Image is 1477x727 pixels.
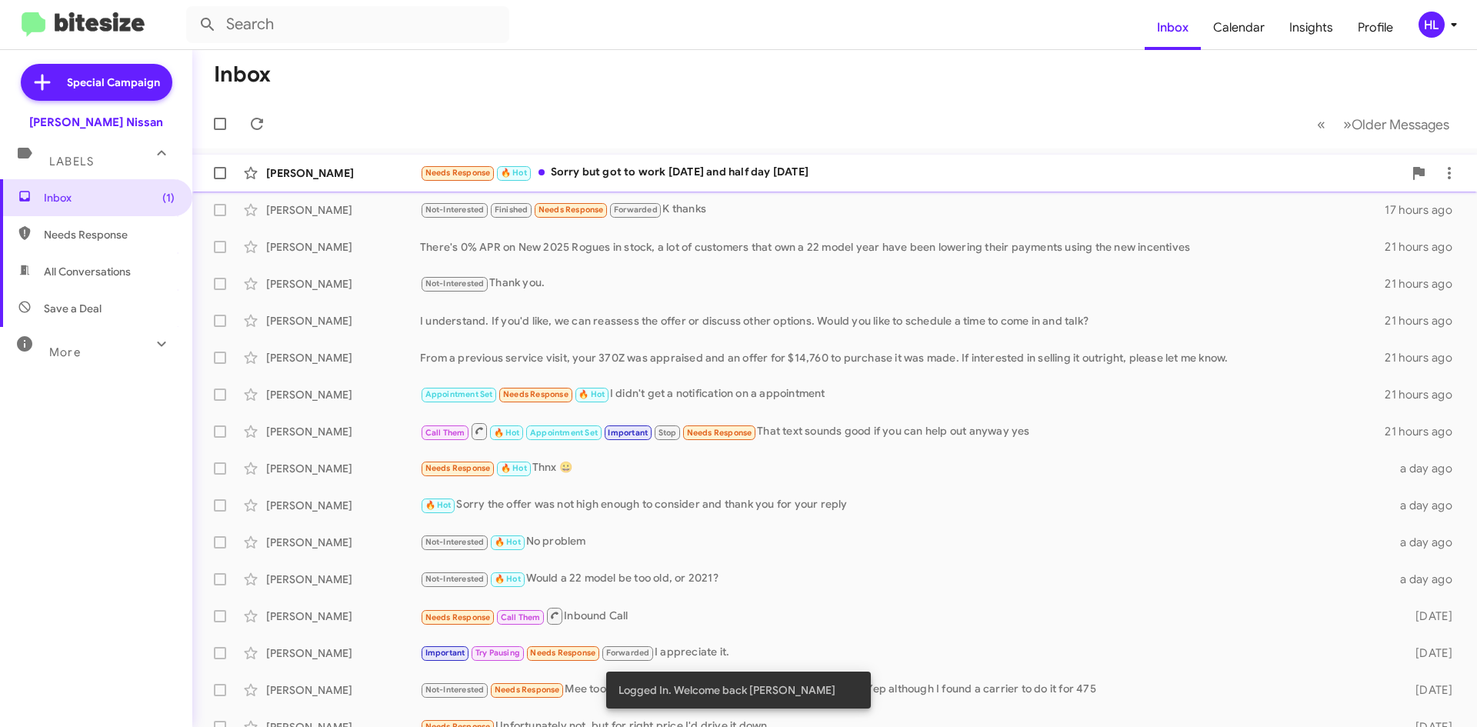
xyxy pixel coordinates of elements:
[266,276,420,292] div: [PERSON_NAME]
[610,203,661,218] span: Forwarded
[420,201,1385,218] div: K thanks
[266,572,420,587] div: [PERSON_NAME]
[425,389,493,399] span: Appointment Set
[420,681,1391,699] div: Mee too! I love those cars too! I hope it makes a comeback. Yep although I found a carrier to do ...
[420,313,1385,328] div: I understand. If you'd like, we can reassess the offer or discuss other options. Would you like t...
[420,350,1385,365] div: From a previous service visit, your 370Z was appraised and an offer for $14,760 to purchase it wa...
[266,350,420,365] div: [PERSON_NAME]
[420,606,1391,625] div: Inbound Call
[266,387,420,402] div: [PERSON_NAME]
[530,648,595,658] span: Needs Response
[425,278,485,288] span: Not-Interested
[266,535,420,550] div: [PERSON_NAME]
[266,165,420,181] div: [PERSON_NAME]
[266,461,420,476] div: [PERSON_NAME]
[1385,424,1465,439] div: 21 hours ago
[44,264,131,279] span: All Conversations
[425,428,465,438] span: Call Them
[1352,116,1449,133] span: Older Messages
[425,685,485,695] span: Not-Interested
[214,62,271,87] h1: Inbox
[420,570,1391,588] div: Would a 22 model be too old, or 2021?
[420,459,1391,477] div: Thnx 😀
[425,168,491,178] span: Needs Response
[687,428,752,438] span: Needs Response
[608,428,648,438] span: Important
[1385,239,1465,255] div: 21 hours ago
[1145,5,1201,50] a: Inbox
[1391,535,1465,550] div: a day ago
[425,574,485,584] span: Not-Interested
[266,609,420,624] div: [PERSON_NAME]
[495,205,528,215] span: Finished
[420,496,1391,514] div: Sorry the offer was not high enough to consider and thank you for your reply
[578,389,605,399] span: 🔥 Hot
[44,227,175,242] span: Needs Response
[538,205,604,215] span: Needs Response
[1201,5,1277,50] a: Calendar
[44,190,175,205] span: Inbox
[495,574,521,584] span: 🔥 Hot
[420,533,1391,551] div: No problem
[266,682,420,698] div: [PERSON_NAME]
[1345,5,1405,50] a: Profile
[1391,572,1465,587] div: a day ago
[420,239,1385,255] div: There's 0% APR on New 2025 Rogues in stock, a lot of customers that own a 22 model year have been...
[1419,12,1445,38] div: HL
[1309,108,1459,140] nav: Page navigation example
[425,648,465,658] span: Important
[501,168,527,178] span: 🔥 Hot
[1385,350,1465,365] div: 21 hours ago
[49,155,94,168] span: Labels
[1391,498,1465,513] div: a day ago
[266,498,420,513] div: [PERSON_NAME]
[266,202,420,218] div: [PERSON_NAME]
[425,612,491,622] span: Needs Response
[186,6,509,43] input: Search
[495,537,521,547] span: 🔥 Hot
[266,239,420,255] div: [PERSON_NAME]
[1385,313,1465,328] div: 21 hours ago
[420,644,1391,662] div: I appreciate it.
[501,463,527,473] span: 🔥 Hot
[503,389,568,399] span: Needs Response
[1385,387,1465,402] div: 21 hours ago
[29,115,163,130] div: [PERSON_NAME] Nissan
[1391,461,1465,476] div: a day ago
[425,500,452,510] span: 🔥 Hot
[501,612,541,622] span: Call Them
[1334,108,1459,140] button: Next
[1277,5,1345,50] a: Insights
[658,428,677,438] span: Stop
[1385,202,1465,218] div: 17 hours ago
[44,301,102,316] span: Save a Deal
[1405,12,1460,38] button: HL
[1308,108,1335,140] button: Previous
[162,190,175,205] span: (1)
[67,75,160,90] span: Special Campaign
[1391,682,1465,698] div: [DATE]
[420,422,1385,441] div: That text sounds good if you can help out anyway yes
[425,537,485,547] span: Not-Interested
[530,428,598,438] span: Appointment Set
[266,313,420,328] div: [PERSON_NAME]
[21,64,172,101] a: Special Campaign
[1391,645,1465,661] div: [DATE]
[420,164,1403,182] div: Sorry but got to work [DATE] and half day [DATE]
[1317,115,1325,134] span: «
[420,385,1385,403] div: I didn't get a notification on a appointment
[1391,609,1465,624] div: [DATE]
[1343,115,1352,134] span: »
[1385,276,1465,292] div: 21 hours ago
[425,205,485,215] span: Not-Interested
[475,648,520,658] span: Try Pausing
[495,685,560,695] span: Needs Response
[266,424,420,439] div: [PERSON_NAME]
[49,345,81,359] span: More
[420,275,1385,292] div: Thank you.
[618,682,835,698] span: Logged In. Welcome back [PERSON_NAME]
